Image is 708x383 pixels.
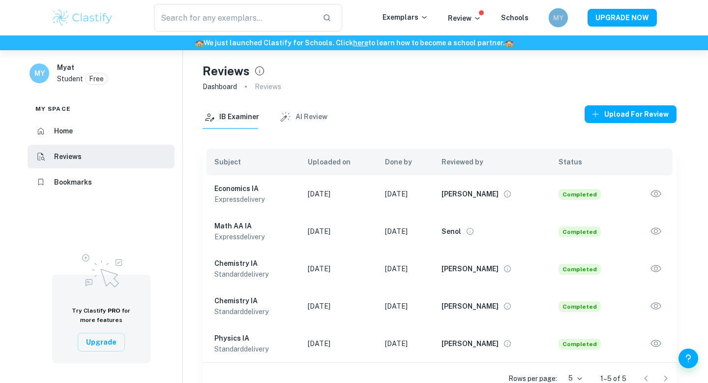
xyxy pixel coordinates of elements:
[559,189,601,200] span: Completed
[28,119,175,143] a: Home
[214,306,292,317] p: standard delivery
[559,226,601,237] span: Completed
[108,307,120,314] span: PRO
[28,145,175,168] a: Reviews
[442,338,499,349] h6: [PERSON_NAME]
[377,287,434,325] td: [DATE]
[442,226,461,237] h6: Senol
[78,333,125,351] button: Upgrade
[57,73,83,84] p: Student
[377,325,434,362] td: [DATE]
[501,14,529,22] a: Schools
[300,287,377,325] td: [DATE]
[214,269,292,280] p: standard delivery
[54,126,73,136] h6: Home
[214,333,292,344] h6: Physics IA
[203,80,237,94] a: Dashboard
[57,62,74,73] h6: Myat
[442,189,499,199] h6: [PERSON_NAME]
[203,149,300,175] th: Subject
[505,39,513,47] span: 🏫
[559,339,601,350] span: Completed
[501,299,514,313] button: View full profile
[377,175,434,213] td: [DATE]
[214,194,292,205] p: express delivery
[553,12,564,23] h6: MY
[501,337,514,351] button: View full profile
[214,295,292,306] h6: Chemistry IA
[300,250,377,287] td: [DATE]
[214,183,292,194] h6: Economics IA
[279,105,327,129] button: AI Review
[501,262,514,276] button: View full profile
[353,39,368,47] a: here
[300,325,377,362] td: [DATE]
[442,301,499,312] h6: [PERSON_NAME]
[300,213,377,250] td: [DATE]
[2,37,706,48] h6: We just launched Clastify for Schools. Click to learn how to become a school partner.
[559,301,601,312] span: Completed
[549,8,568,27] button: MY
[588,9,657,27] button: UPGRADE NOW
[448,13,481,24] p: Review
[77,248,126,290] img: Upgrade to Pro
[54,151,82,162] h6: Reviews
[300,149,377,175] th: Uploaded on
[154,4,315,32] input: Search for any exemplars...
[203,105,259,129] button: IB Examiner
[585,105,677,123] button: Upload for review
[255,81,281,92] p: Reviews
[383,12,428,23] p: Exemplars
[559,264,601,275] span: Completed
[377,149,434,175] th: Done by
[35,104,71,113] span: My space
[195,39,204,47] span: 🏫
[463,224,477,238] button: View full profile
[377,213,434,250] td: [DATE]
[434,149,551,175] th: Reviewed by
[442,263,499,274] h6: [PERSON_NAME]
[214,221,292,231] h6: Math AA IA
[377,250,434,287] td: [DATE]
[214,231,292,242] p: express delivery
[300,175,377,213] td: [DATE]
[51,8,114,28] img: Clastify logo
[34,68,45,79] h6: MY
[203,62,250,80] h4: Reviews
[501,187,514,201] button: View full profile
[54,177,92,188] h6: Bookmarks
[678,349,698,368] button: Help and Feedback
[89,73,104,84] p: Free
[28,170,175,194] a: Bookmarks
[551,149,627,175] th: Status
[585,105,677,129] a: Upload for review
[214,258,292,269] h6: Chemistry IA
[214,344,292,354] p: standard delivery
[64,306,139,325] h6: Try Clastify for more features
